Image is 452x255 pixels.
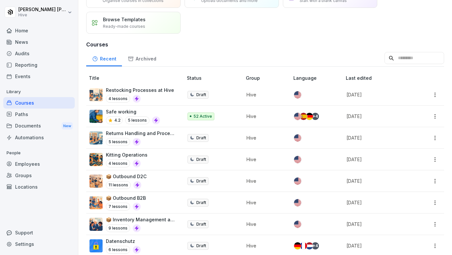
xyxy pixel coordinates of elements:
p: [DATE] [346,221,413,228]
a: Paths [3,109,75,120]
p: Draft [196,243,206,249]
p: [DATE] [346,199,413,206]
p: Draft [196,221,206,227]
p: 4 lessons [106,95,130,103]
img: gp1n7epbxsf9lzaihqn479zn.png [89,239,103,252]
a: Automations [3,132,75,143]
a: Groups [3,170,75,181]
p: 📦 Inventory Management and Investigations [106,216,176,223]
p: Draft [196,135,206,141]
a: Events [3,71,75,82]
p: Hive [18,13,66,17]
p: [DATE] [346,113,413,120]
img: tjh8e7lxbtqfiykh70cq83wv.png [89,153,103,166]
p: [DATE] [346,242,413,249]
img: es.svg [300,113,307,120]
img: us.svg [294,156,301,163]
p: Hive [246,134,283,141]
p: 11 lessons [106,181,131,189]
p: Group [246,75,291,81]
img: us.svg [294,199,301,206]
p: Hive [246,221,283,228]
p: Ready-made courses [103,24,145,29]
img: fr.svg [300,242,307,249]
p: Browse Templates [103,16,146,23]
p: Library [3,87,75,97]
p: 9 lessons [106,224,130,232]
img: us.svg [294,113,301,120]
a: Archived [122,50,162,66]
div: + 4 [312,242,319,249]
a: Employees [3,158,75,170]
a: Reporting [3,59,75,71]
h3: Courses [86,41,444,48]
a: Courses [3,97,75,109]
p: Hive [246,199,283,206]
p: Draft [196,92,206,98]
a: DocumentsNew [3,120,75,132]
p: Status [187,75,243,81]
p: Hive [246,178,283,184]
p: 📦 Outbound B2B [106,195,146,201]
p: [DATE] [346,178,413,184]
p: Title [89,75,184,81]
img: aul0s4anxaw34jzwydbhh5d5.png [89,175,103,188]
img: nl.svg [306,242,313,249]
p: 7 lessons [106,203,130,211]
p: 📦 Outbound D2C [106,173,147,180]
p: 6 lessons [106,246,130,254]
img: whxspouhdmc5dw11exs3agrf.png [89,131,103,144]
img: us.svg [294,221,301,228]
p: Datenschutz [106,238,141,245]
a: Recent [86,50,122,66]
p: Language [293,75,343,81]
a: Home [3,25,75,36]
p: Hive [246,91,283,98]
p: 4.2 [114,117,121,123]
p: People [3,148,75,158]
p: 52 Active [193,113,212,119]
img: de.svg [294,242,301,249]
p: [DATE] [346,91,413,98]
p: Restocking Processes at Hive [106,87,174,93]
p: Hive [246,113,283,120]
p: [DATE] [346,134,413,141]
img: ns5fm27uu5em6705ixom0yjt.png [89,110,103,123]
img: xc7nf3d4jwvfywnbzt6h68df.png [89,196,103,209]
p: Safe working [106,108,160,115]
p: Hive [246,156,283,163]
p: Draft [196,178,206,184]
p: Last edited [346,75,421,81]
div: + 4 [312,113,319,120]
img: aidnvelekitijs2kqwqm5dln.png [89,218,103,231]
p: Hive [246,242,283,249]
img: us.svg [294,91,301,98]
p: 5 lessons [106,138,130,146]
a: News [3,36,75,48]
img: t72cg3dsrbajyqggvzmlmfek.png [89,88,103,101]
p: 5 lessons [125,116,149,124]
p: [DATE] [346,156,413,163]
img: de.svg [306,113,313,120]
p: Kitting Operations [106,151,147,158]
img: us.svg [294,134,301,142]
a: Locations [3,181,75,193]
img: us.svg [294,178,301,185]
div: New [62,122,73,130]
div: Support [3,227,75,238]
div: Documents [3,120,75,132]
a: Settings [3,238,75,250]
div: Audits [3,48,75,59]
